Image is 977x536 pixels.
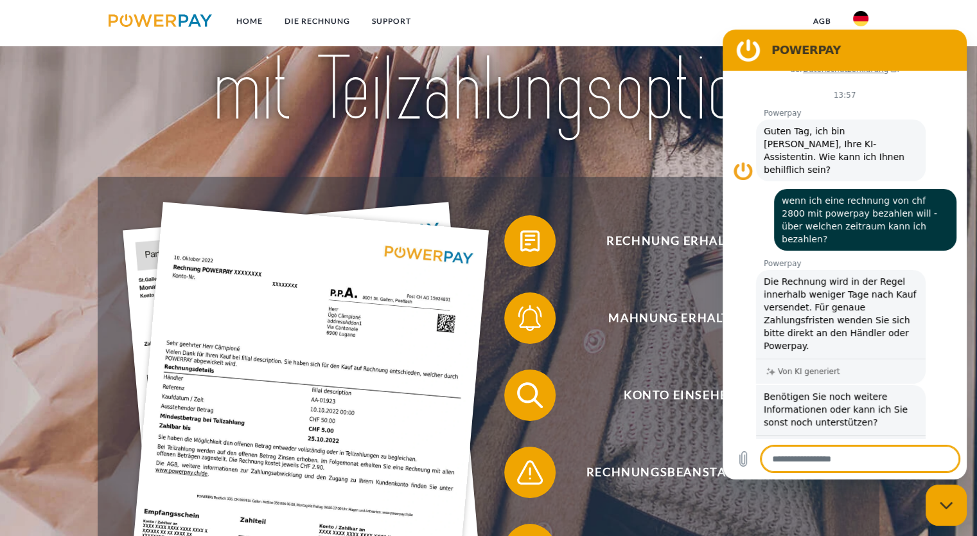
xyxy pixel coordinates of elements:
button: Rechnungsbeanstandung [504,447,838,498]
button: Rechnung erhalten? [504,215,838,267]
img: qb_warning.svg [514,456,546,488]
button: Konto einsehen [504,370,838,421]
img: qb_search.svg [514,379,546,411]
a: SUPPORT [361,10,422,33]
iframe: Schaltfläche zum Öffnen des Messaging-Fensters; Konversation läuft [926,485,967,526]
img: qb_bell.svg [514,302,546,334]
span: Rechnungsbeanstandung [523,447,838,498]
a: Home [225,10,274,33]
img: qb_bill.svg [514,225,546,257]
span: Rechnung erhalten? [523,215,838,267]
button: Mahnung erhalten? [504,292,838,344]
span: Mahnung erhalten? [523,292,838,344]
a: DIE RECHNUNG [274,10,361,33]
iframe: Messaging-Fenster [723,30,967,479]
img: de [853,11,868,26]
span: Konto einsehen [523,370,838,421]
a: agb [802,10,842,33]
img: logo-powerpay.svg [109,14,212,27]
